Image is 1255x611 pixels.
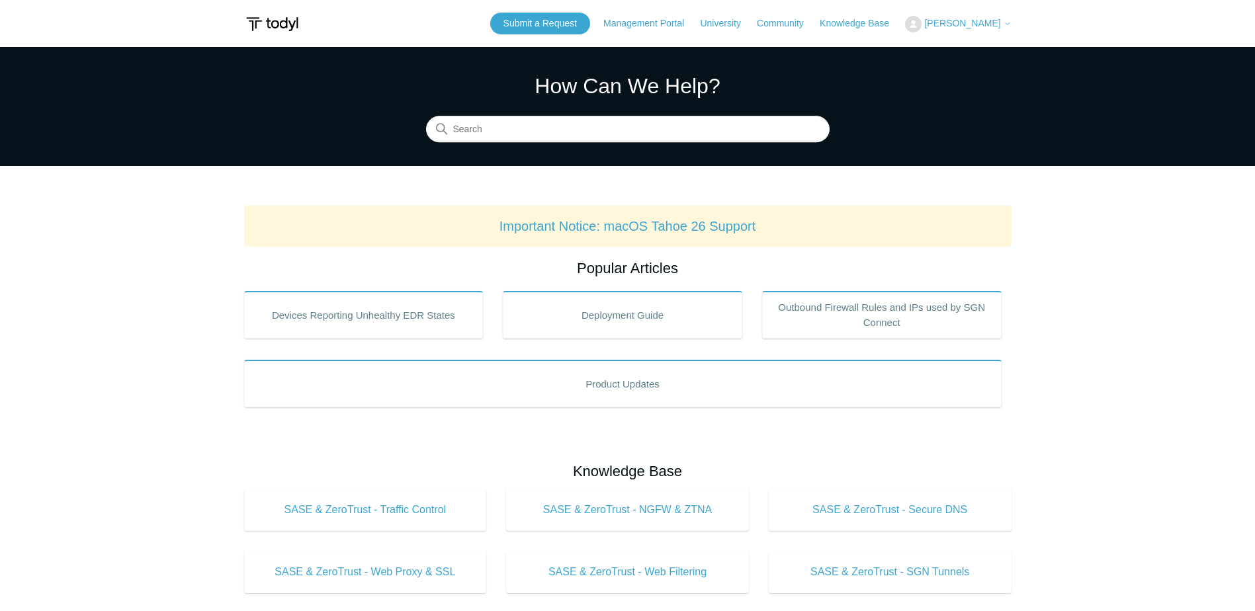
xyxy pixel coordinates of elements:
h2: Knowledge Base [244,460,1012,482]
a: Knowledge Base [820,17,902,30]
a: SASE & ZeroTrust - NGFW & ZTNA [506,489,749,531]
span: SASE & ZeroTrust - Web Filtering [526,564,729,580]
a: Outbound Firewall Rules and IPs used by SGN Connect [762,291,1002,339]
span: SASE & ZeroTrust - NGFW & ZTNA [526,502,729,518]
a: Important Notice: macOS Tahoe 26 Support [499,219,756,233]
a: Devices Reporting Unhealthy EDR States [244,291,484,339]
span: SASE & ZeroTrust - SGN Tunnels [789,564,992,580]
a: Management Portal [603,17,697,30]
a: Deployment Guide [503,291,742,339]
img: Todyl Support Center Help Center home page [244,12,300,36]
a: Community [757,17,817,30]
a: SASE & ZeroTrust - Web Proxy & SSL [244,551,487,593]
a: SASE & ZeroTrust - SGN Tunnels [769,551,1012,593]
span: SASE & ZeroTrust - Secure DNS [789,502,992,518]
a: Product Updates [244,360,1002,407]
a: Submit a Request [490,13,590,34]
span: SASE & ZeroTrust - Web Proxy & SSL [264,564,467,580]
input: Search [426,116,830,143]
a: SASE & ZeroTrust - Secure DNS [769,489,1012,531]
h2: Popular Articles [244,257,1012,279]
span: SASE & ZeroTrust - Traffic Control [264,502,467,518]
button: [PERSON_NAME] [905,16,1011,32]
h1: How Can We Help? [426,70,830,102]
span: [PERSON_NAME] [924,18,1000,28]
a: SASE & ZeroTrust - Web Filtering [506,551,749,593]
a: SASE & ZeroTrust - Traffic Control [244,489,487,531]
a: University [700,17,754,30]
